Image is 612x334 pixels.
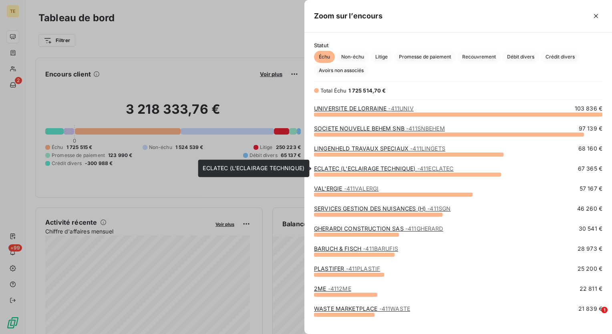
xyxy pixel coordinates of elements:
[578,165,602,173] span: 67 365 €
[314,105,414,112] a: UNIVERSITE DE LORRAINE
[336,51,369,63] button: Non-échu
[304,105,612,325] div: grid
[314,245,398,252] a: BARUCH & FISCH
[314,305,410,312] a: WASTE MARKETPLACE
[314,165,453,172] a: ECLATEC (L'ECLAIRAGE TECHNIQUE)
[314,42,602,48] span: Statut
[578,145,602,153] span: 68 160 €
[394,51,456,63] button: Promesse de paiement
[348,87,386,94] span: 1 725 514,70 €
[405,225,443,232] span: - 411GHERARD
[410,145,445,152] span: - 411LINGETS
[579,125,602,133] span: 97 139 €
[578,305,602,313] span: 21 839 €
[203,165,304,171] span: ECLATEC (L'ECLAIRAGE TECHNIQUE)
[346,265,380,272] span: - 411PLASTIF
[417,165,454,172] span: - 411ECLATEC
[580,285,602,293] span: 22 811 €
[314,185,378,192] a: VAL'ERGIE
[314,51,335,63] button: Échu
[314,10,382,22] h5: Zoom sur l’encours
[388,105,413,112] span: - 411UNIV
[314,265,380,272] a: PLASTIFER
[580,185,602,193] span: 57 167 €
[457,51,501,63] button: Recouvrement
[320,87,347,94] span: Total Échu
[427,205,451,212] span: - 411SGN
[314,205,451,212] a: SERVICES GESTION DES NUISANCES (H)
[328,285,351,292] span: - 4112ME
[314,285,351,292] a: 2ME
[579,225,602,233] span: 30 541 €
[601,307,608,313] span: 1
[541,51,580,63] button: Crédit divers
[575,105,602,113] span: 103 836 €
[344,185,379,192] span: - 411VALERGI
[585,307,604,326] iframe: Intercom live chat
[578,245,602,253] span: 28 973 €
[314,145,445,152] a: LINGENHELD TRAVAUX SPECIAUX
[363,245,398,252] span: - 411BARUFIS
[314,64,368,76] button: Avoirs non associés
[406,125,445,132] span: - 411SNBEHEM
[379,305,410,312] span: - 411WASTE
[314,125,445,132] a: SOCIETE NOUVELLE BEHEM SNB
[578,325,602,333] span: 20 103 €
[577,205,602,213] span: 46 260 €
[502,51,539,63] button: Débit divers
[370,51,393,63] button: Litige
[314,225,443,232] a: GHERARDI CONSTRUCTION SAS
[578,265,602,273] span: 25 200 €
